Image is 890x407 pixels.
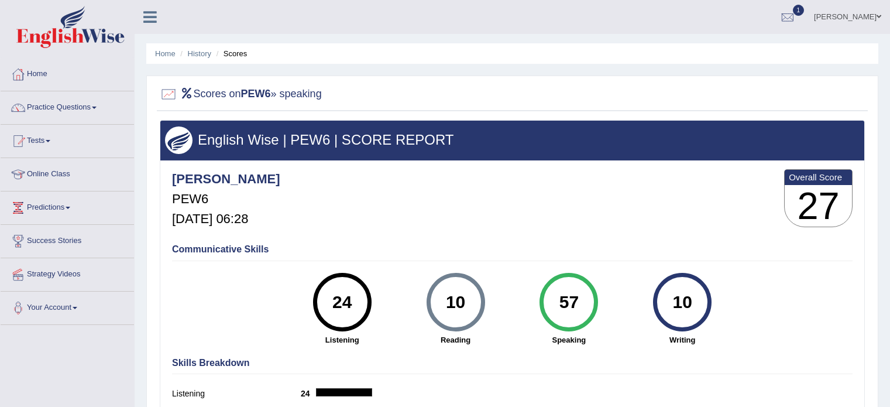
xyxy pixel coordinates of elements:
[321,278,363,327] div: 24
[548,278,590,327] div: 57
[1,292,134,321] a: Your Account
[1,58,134,87] a: Home
[172,388,301,400] label: Listening
[155,49,176,58] a: Home
[160,85,322,103] h2: Scores on » speaking
[661,278,704,327] div: 10
[172,172,280,186] h4: [PERSON_NAME]
[785,185,852,227] h3: 27
[631,334,733,346] strong: Writing
[1,225,134,254] a: Success Stories
[1,125,134,154] a: Tests
[1,191,134,221] a: Predictions
[172,212,280,226] h5: [DATE] 06:28
[789,172,848,182] b: Overall Score
[1,91,134,121] a: Practice Questions
[241,88,271,100] b: PEW6
[165,126,193,154] img: wings.png
[1,258,134,288] a: Strategy Videos
[291,334,393,346] strong: Listening
[301,389,316,398] b: 24
[214,48,248,59] li: Scores
[1,158,134,187] a: Online Class
[188,49,211,58] a: History
[518,334,620,346] strong: Speaking
[172,192,280,206] h5: PEW6
[434,278,477,327] div: 10
[172,244,853,255] h4: Communicative Skills
[165,132,860,148] h3: English Wise | PEW6 | SCORE REPORT
[172,358,853,368] h4: Skills Breakdown
[793,5,805,16] span: 1
[405,334,507,346] strong: Reading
